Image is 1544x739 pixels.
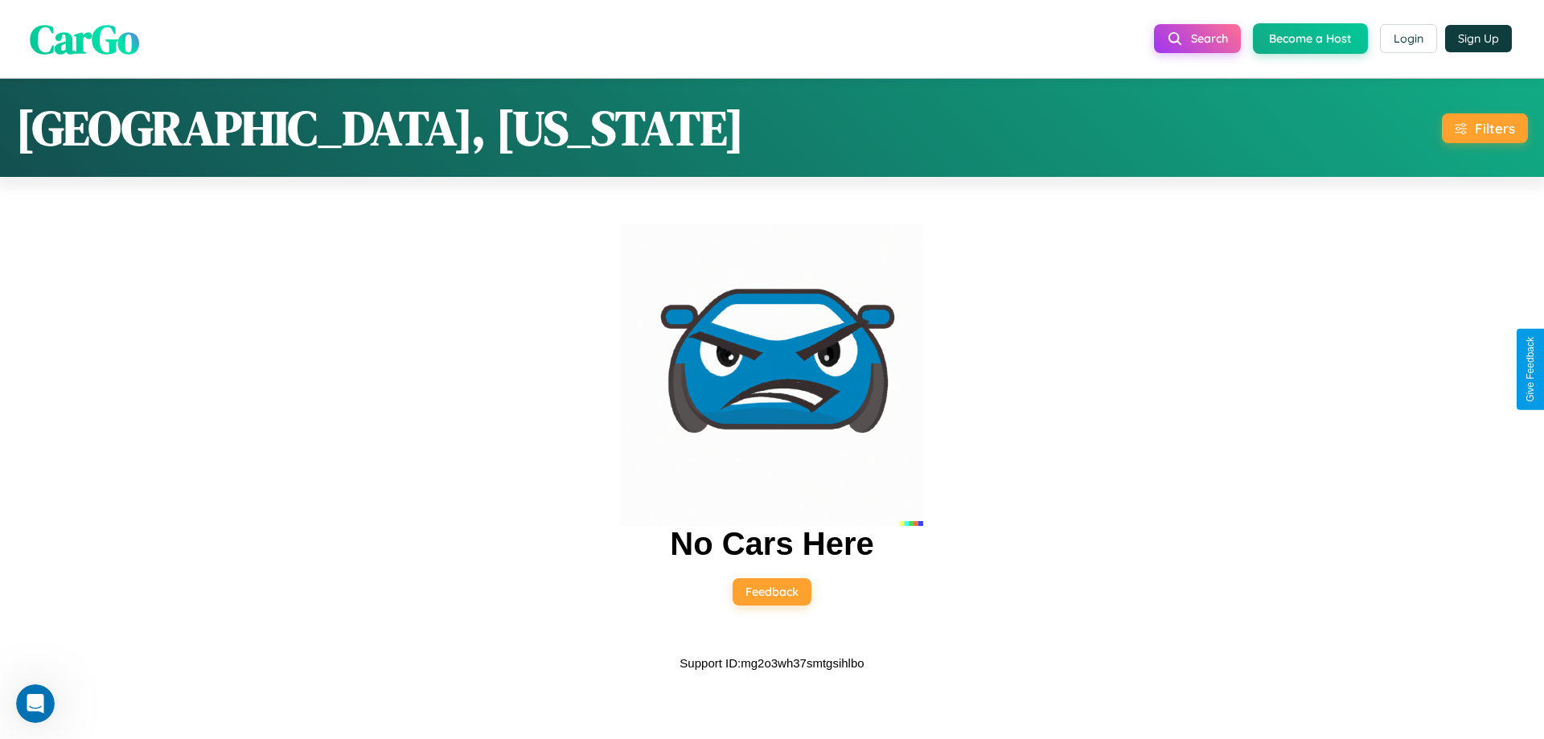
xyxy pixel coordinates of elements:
button: Sign Up [1445,25,1512,52]
button: Feedback [733,578,811,606]
p: Support ID: mg2o3wh37smtgsihlbo [680,652,864,674]
button: Login [1380,24,1437,53]
h2: No Cars Here [670,526,873,562]
img: car [621,224,923,526]
button: Filters [1442,113,1528,143]
iframe: Intercom live chat [16,684,55,723]
button: Become a Host [1253,23,1368,54]
div: Give Feedback [1525,337,1536,402]
span: Search [1191,31,1228,46]
span: CarGo [30,10,139,66]
h1: [GEOGRAPHIC_DATA], [US_STATE] [16,95,744,161]
div: Filters [1475,120,1515,137]
button: Search [1154,24,1241,53]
